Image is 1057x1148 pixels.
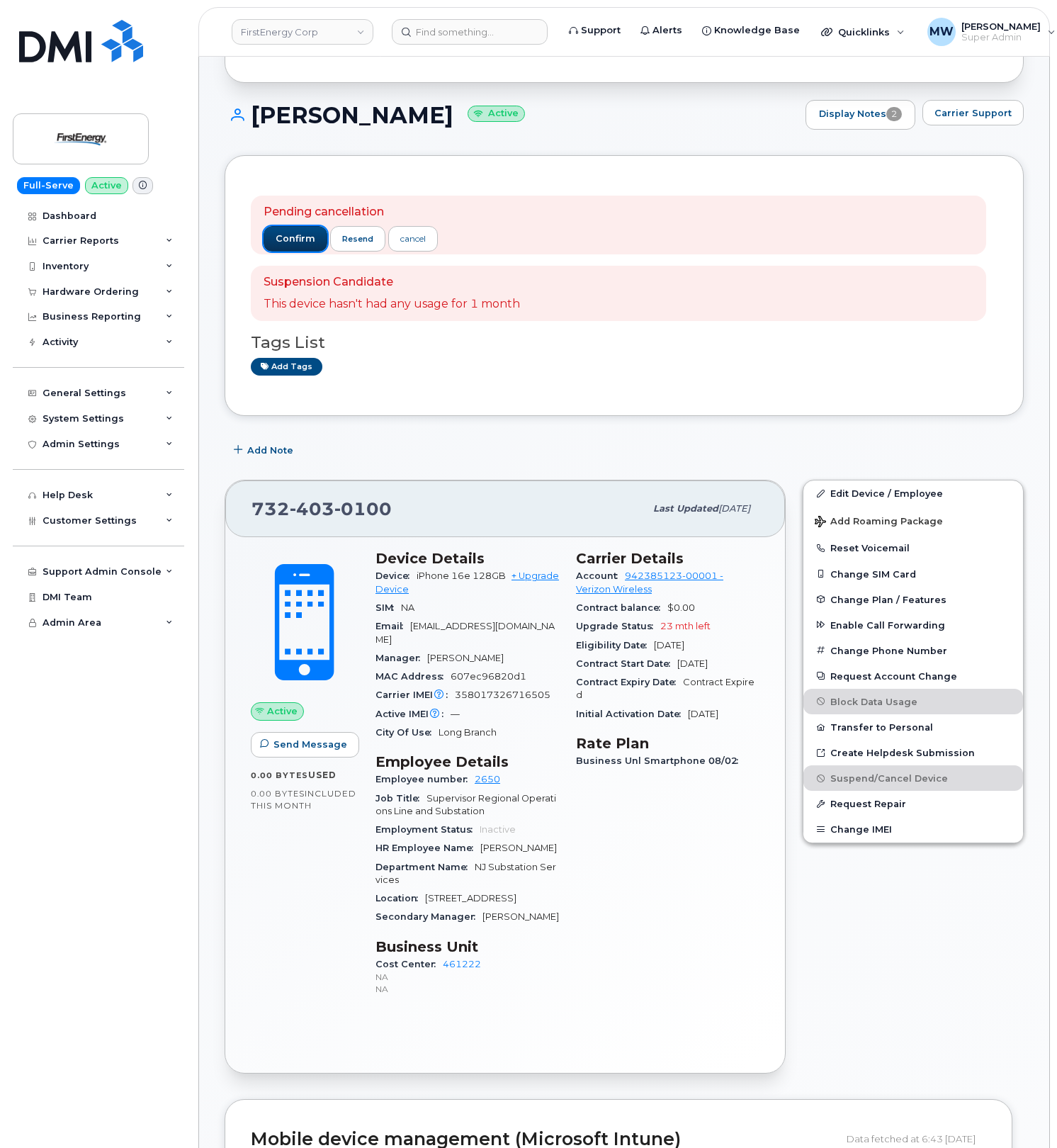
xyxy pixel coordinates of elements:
h3: Business Unit [375,938,559,955]
button: Change Phone Number [803,638,1023,663]
span: Employment Status [375,824,480,835]
a: 942385123-00001 - Verizon Wireless [576,570,723,594]
span: Support [581,23,621,38]
span: Carrier Support [934,106,1012,120]
button: Change SIM Card [803,561,1023,587]
span: Active IMEI [375,709,451,719]
button: Reset Voicemail [803,535,1023,561]
span: HR Employee Name [375,843,480,853]
p: Pending cancellation [264,204,438,220]
span: Supervisor Regional Operations Line and Substation [375,793,556,816]
span: used [308,770,337,780]
span: Location [375,893,425,904]
h3: Rate Plan [576,735,759,752]
p: Suspension Candidate [264,274,520,291]
span: 23 mth left [660,621,711,631]
span: Device [375,570,417,581]
span: Carrier IMEI [375,690,455,700]
span: Business Unl Smartphone 08/02 [576,755,745,766]
a: + Upgrade Device [375,570,559,594]
a: Alerts [631,16,692,45]
span: [PERSON_NAME] [961,21,1041,32]
span: City Of Use [375,727,439,738]
span: Contract Start Date [576,658,677,669]
h3: Device Details [375,550,559,567]
button: Change IMEI [803,816,1023,842]
a: Display Notes2 [806,100,915,130]
span: 0.00 Bytes [251,770,308,780]
div: cancel [400,232,426,245]
span: Contract Expiry Date [576,677,683,687]
a: 461222 [443,959,481,969]
span: [DATE] [654,640,684,651]
span: Manager [375,653,427,663]
button: Add Roaming Package [803,506,1023,535]
a: cancel [388,226,438,251]
span: Account [576,570,625,581]
a: Knowledge Base [692,16,810,45]
span: MAC Address [375,671,451,682]
a: Edit Device / Employee [803,480,1023,506]
span: Secondary Manager [375,911,482,922]
span: 607ec96820d1 [451,671,526,682]
span: Contract balance [576,602,667,613]
iframe: Messenger Launcher [995,1086,1046,1137]
p: NA [375,971,559,983]
button: Request Account Change [803,663,1023,689]
span: Knowledge Base [714,23,800,38]
span: 732 [251,498,392,519]
a: 2650 [475,774,500,784]
span: [STREET_ADDRESS] [425,893,516,904]
button: Change Plan / Features [803,587,1023,612]
span: — [451,709,460,719]
span: Upgrade Status [576,621,660,631]
span: 0100 [334,498,392,519]
button: Add Note [225,437,305,463]
p: NA [375,983,559,995]
span: $0.00 [667,602,695,613]
button: resend [330,226,385,252]
span: [DATE] [677,658,708,669]
button: Enable Call Forwarding [803,612,1023,638]
button: Request Repair [803,791,1023,816]
p: This device hasn't had any usage for 1 month [264,296,520,313]
span: 0.00 Bytes [251,789,305,799]
span: Job Title [375,793,426,804]
span: [DATE] [718,503,750,514]
input: Find something... [392,19,548,45]
span: Quicklinks [838,26,890,38]
span: NA [401,602,414,613]
span: Enable Call Forwarding [830,619,945,630]
span: iPhone 16e 128GB [417,570,506,581]
span: [PERSON_NAME] [480,843,557,853]
a: Add tags [251,358,322,376]
button: Transfer to Personal [803,714,1023,740]
button: Send Message [251,732,359,758]
a: Support [559,16,631,45]
span: SIM [375,602,401,613]
small: Active [468,106,525,122]
span: Cost Center [375,959,443,969]
span: [EMAIL_ADDRESS][DOMAIN_NAME] [375,621,555,644]
div: Quicklinks [811,18,915,46]
span: Department Name [375,862,475,872]
span: 2 [886,107,902,121]
span: Change Plan / Features [830,594,946,604]
span: Long Branch [439,727,497,738]
span: [DATE] [688,709,718,719]
h1: [PERSON_NAME] [225,103,798,128]
span: confirm [276,232,315,245]
span: [PERSON_NAME] [427,653,504,663]
span: 358017326716505 [455,690,550,700]
span: Add Roaming Package [815,516,943,529]
span: Suspend/Cancel Device [830,773,948,784]
span: Email [375,621,410,631]
span: MW [929,23,954,40]
span: Alerts [652,23,682,38]
span: Eligibility Date [576,640,654,651]
span: [PERSON_NAME] [482,911,559,922]
span: Active [267,704,298,718]
span: resend [342,233,373,244]
button: Suspend/Cancel Device [803,765,1023,791]
button: confirm [264,226,327,252]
